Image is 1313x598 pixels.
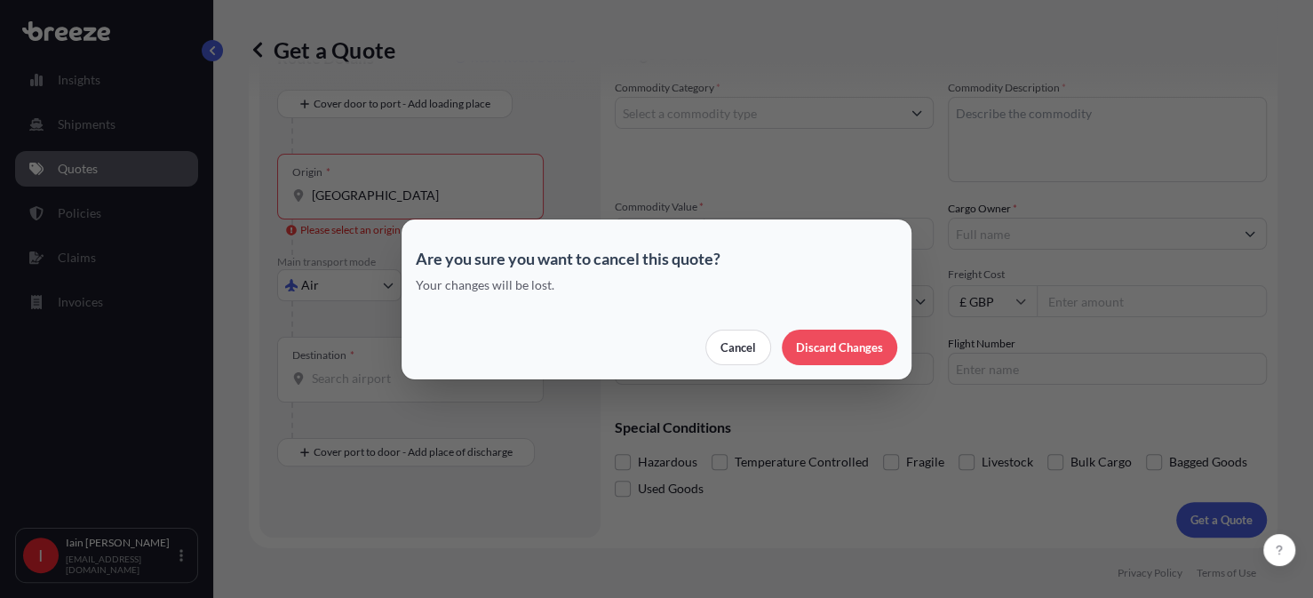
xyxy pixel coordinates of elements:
[705,330,771,365] button: Cancel
[416,276,897,294] p: Your changes will be lost.
[782,330,897,365] button: Discard Changes
[416,248,897,269] p: Are you sure you want to cancel this quote?
[796,339,883,356] p: Discard Changes
[720,339,756,356] p: Cancel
